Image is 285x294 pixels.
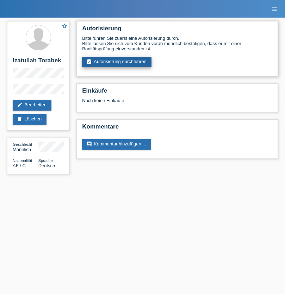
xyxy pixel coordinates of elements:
[82,57,151,67] a: assignment_turned_inAutorisierung durchführen
[13,163,26,168] span: Afghanistan / C / 25.10.2015
[13,142,32,146] span: Geschlecht
[82,25,272,36] h2: Autorisierung
[86,141,92,147] i: comment
[61,23,68,29] i: star_border
[38,158,53,163] span: Sprache
[86,59,92,64] i: assignment_turned_in
[82,139,151,150] a: commentKommentar hinzufügen ...
[13,142,38,152] div: Männlich
[17,102,23,108] i: edit
[13,57,64,68] h2: Izatullah Torabek
[61,23,68,30] a: star_border
[17,116,23,122] i: delete
[82,36,272,51] div: Bitte führen Sie zuerst eine Autorisierung durch. Bitte lassen Sie sich vom Kunden vorab mündlich...
[38,163,55,168] span: Deutsch
[13,100,51,111] a: editBearbeiten
[82,123,272,134] h2: Kommentare
[13,114,47,125] a: deleteLöschen
[271,6,278,13] i: menu
[82,98,272,108] div: Noch keine Einkäufe
[267,7,281,11] a: menu
[13,158,32,163] span: Nationalität
[82,87,272,98] h2: Einkäufe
